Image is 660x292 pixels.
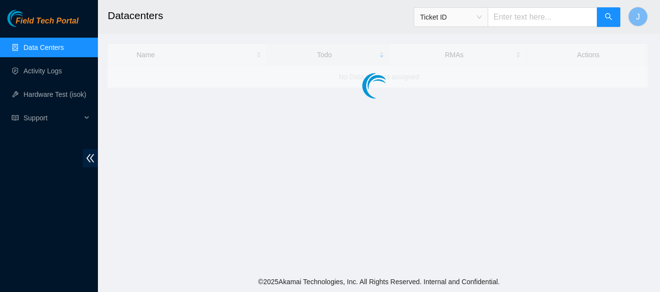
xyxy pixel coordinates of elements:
img: Akamai Technologies [7,10,49,27]
footer: © 2025 Akamai Technologies, Inc. All Rights Reserved. Internal and Confidential. [98,271,660,292]
a: Akamai TechnologiesField Tech Portal [7,18,78,30]
span: Ticket ID [420,10,482,24]
span: Support [24,108,81,128]
input: Enter text here... [488,7,597,27]
a: Data Centers [24,44,64,51]
span: double-left [83,149,98,167]
span: Field Tech Portal [16,17,78,26]
a: Hardware Test (isok) [24,90,86,98]
button: J [628,7,648,26]
span: read [12,114,19,121]
button: search [597,7,620,27]
a: Activity Logs [24,67,62,75]
span: J [636,11,640,23]
span: search [605,13,613,22]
